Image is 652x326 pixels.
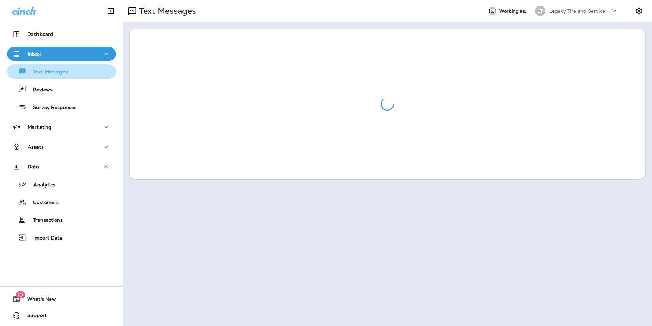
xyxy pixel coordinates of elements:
button: Analytics [7,177,116,191]
span: Working as: [499,8,528,14]
span: What's New [20,296,56,304]
button: Assets [7,140,116,154]
button: Inbox [7,47,116,61]
button: Support [7,309,116,322]
button: Customers [7,195,116,209]
p: Inbox [28,51,41,57]
button: Collapse Sidebar [101,4,120,18]
button: Settings [633,5,645,17]
p: Text Messages [27,69,68,76]
p: Marketing [28,124,51,130]
p: Reviews [26,87,53,93]
button: Import Data [7,230,116,245]
button: Survey Responses [7,100,116,114]
p: Analytics [27,182,55,188]
p: Survey Responses [26,105,76,111]
p: Legacy Tire and Service [549,8,605,14]
button: Reviews [7,82,116,96]
p: Transactions [26,217,63,224]
button: 19What's New [7,292,116,306]
p: Assets [28,144,44,150]
button: Text Messages [7,64,116,79]
p: Import Data [27,235,62,242]
p: Dashboard [27,31,53,37]
button: Marketing [7,120,116,134]
button: Dashboard [7,27,116,41]
button: Transactions [7,213,116,227]
p: Customers [26,200,59,206]
span: Support [20,313,47,321]
button: Data [7,160,116,174]
p: Text Messages [136,6,196,16]
div: LT [535,6,545,16]
span: 19 [16,291,25,298]
p: Data [28,164,39,169]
